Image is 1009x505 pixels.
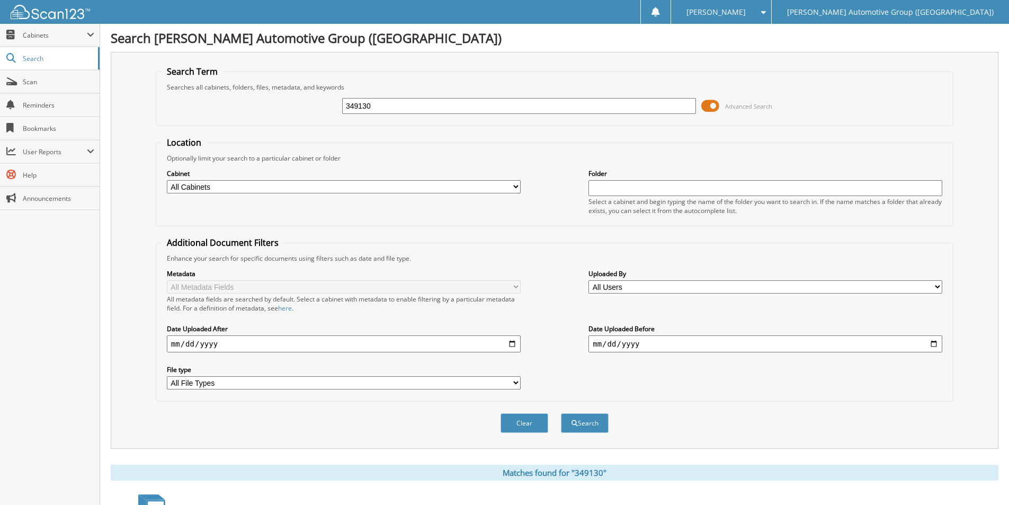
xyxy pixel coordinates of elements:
[588,197,942,215] div: Select a cabinet and begin typing the name of the folder you want to search in. If the name match...
[588,269,942,278] label: Uploaded By
[561,413,609,433] button: Search
[278,304,292,313] a: here
[162,137,207,148] legend: Location
[167,335,521,352] input: start
[23,54,93,63] span: Search
[162,237,284,249] legend: Additional Document Filters
[686,9,746,15] span: [PERSON_NAME]
[162,66,223,77] legend: Search Term
[23,171,94,180] span: Help
[23,147,87,156] span: User Reports
[23,101,94,110] span: Reminders
[11,5,90,19] img: scan123-logo-white.svg
[23,124,94,133] span: Bookmarks
[162,254,948,263] div: Enhance your search for specific documents using filters such as date and file type.
[787,9,994,15] span: [PERSON_NAME] Automotive Group ([GEOGRAPHIC_DATA])
[167,365,521,374] label: File type
[111,465,998,481] div: Matches found for "349130"
[23,31,87,40] span: Cabinets
[23,77,94,86] span: Scan
[111,29,998,47] h1: Search [PERSON_NAME] Automotive Group ([GEOGRAPHIC_DATA])
[167,269,521,278] label: Metadata
[162,83,948,92] div: Searches all cabinets, folders, files, metadata, and keywords
[167,169,521,178] label: Cabinet
[167,295,521,313] div: All metadata fields are searched by default. Select a cabinet with metadata to enable filtering b...
[725,102,772,110] span: Advanced Search
[501,413,548,433] button: Clear
[588,335,942,352] input: end
[588,324,942,333] label: Date Uploaded Before
[588,169,942,178] label: Folder
[23,194,94,203] span: Announcements
[162,154,948,163] div: Optionally limit your search to a particular cabinet or folder
[167,324,521,333] label: Date Uploaded After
